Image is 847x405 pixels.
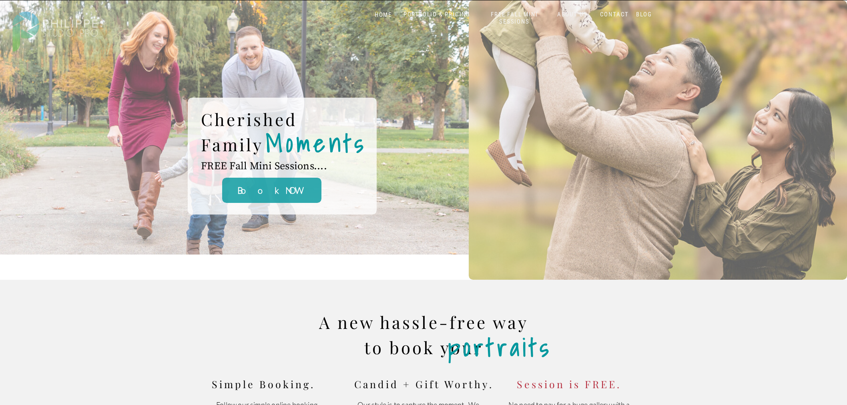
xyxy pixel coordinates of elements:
[598,11,631,18] a: CONTACT
[201,107,321,157] h2: Cherished Family
[189,182,355,198] a: Book NOW
[201,160,349,195] p: FREE Fall Mini Sessions....
[266,123,367,162] b: Moments
[211,378,316,392] h3: Simple Booking.
[400,11,474,18] a: PORTFOLIO & PRICING
[366,11,400,19] a: HOME
[353,378,494,392] h3: Candid + Gift Worthy.
[555,11,589,18] a: ABOUT US
[501,378,636,396] h3: Session is FREE.
[481,11,548,26] a: FREE FALL MINI SESSIONS
[448,327,552,367] b: portraits
[237,185,306,196] b: Book NOW
[311,310,536,363] h2: A new hassle-free way to book your
[634,11,654,18] a: BLOG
